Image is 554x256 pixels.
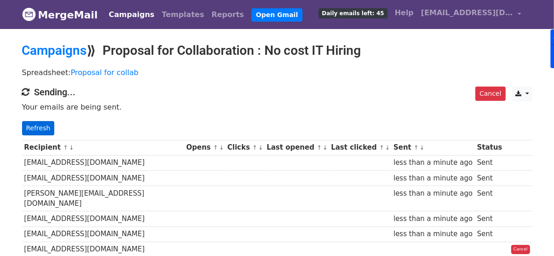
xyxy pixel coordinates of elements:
[264,140,329,155] th: Last opened
[184,140,225,155] th: Opens
[394,188,473,199] div: less than a minute ago
[252,144,257,151] a: ↑
[213,144,218,151] a: ↑
[22,43,532,58] h2: ⟫ Proposal for Collaboration : No cost IT Hiring
[391,4,417,22] a: Help
[22,87,532,98] h4: Sending...
[475,87,505,101] a: Cancel
[22,186,184,211] td: [PERSON_NAME][EMAIL_ADDRESS][DOMAIN_NAME]
[22,5,98,24] a: MergeMail
[319,8,387,18] span: Daily emails left: 45
[22,7,36,21] img: MergeMail logo
[323,144,328,151] a: ↓
[475,170,504,186] td: Sent
[158,6,208,24] a: Templates
[379,144,384,151] a: ↑
[421,7,513,18] span: [EMAIL_ADDRESS][DOMAIN_NAME]
[420,144,425,151] a: ↓
[22,43,87,58] a: Campaigns
[394,173,473,184] div: less than a minute ago
[69,144,74,151] a: ↓
[22,227,184,242] td: [EMAIL_ADDRESS][DOMAIN_NAME]
[475,227,504,242] td: Sent
[22,170,184,186] td: [EMAIL_ADDRESS][DOMAIN_NAME]
[385,144,390,151] a: ↓
[22,68,532,77] p: Spreadsheet:
[317,144,322,151] a: ↑
[63,144,68,151] a: ↑
[329,140,391,155] th: Last clicked
[394,229,473,239] div: less than a minute ago
[71,68,139,77] a: Proposal for collab
[219,144,224,151] a: ↓
[414,144,419,151] a: ↑
[22,140,184,155] th: Recipient
[475,211,504,227] td: Sent
[208,6,248,24] a: Reports
[417,4,525,25] a: [EMAIL_ADDRESS][DOMAIN_NAME]
[315,4,391,22] a: Daily emails left: 45
[22,155,184,170] td: [EMAIL_ADDRESS][DOMAIN_NAME]
[105,6,158,24] a: Campaigns
[475,140,504,155] th: Status
[475,186,504,211] td: Sent
[475,155,504,170] td: Sent
[394,214,473,224] div: less than a minute ago
[225,140,264,155] th: Clicks
[258,144,263,151] a: ↓
[391,140,475,155] th: Sent
[22,102,532,112] p: Your emails are being sent.
[394,157,473,168] div: less than a minute ago
[22,121,55,135] a: Refresh
[22,211,184,227] td: [EMAIL_ADDRESS][DOMAIN_NAME]
[508,212,554,256] iframe: Chat Widget
[251,8,303,22] a: Open Gmail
